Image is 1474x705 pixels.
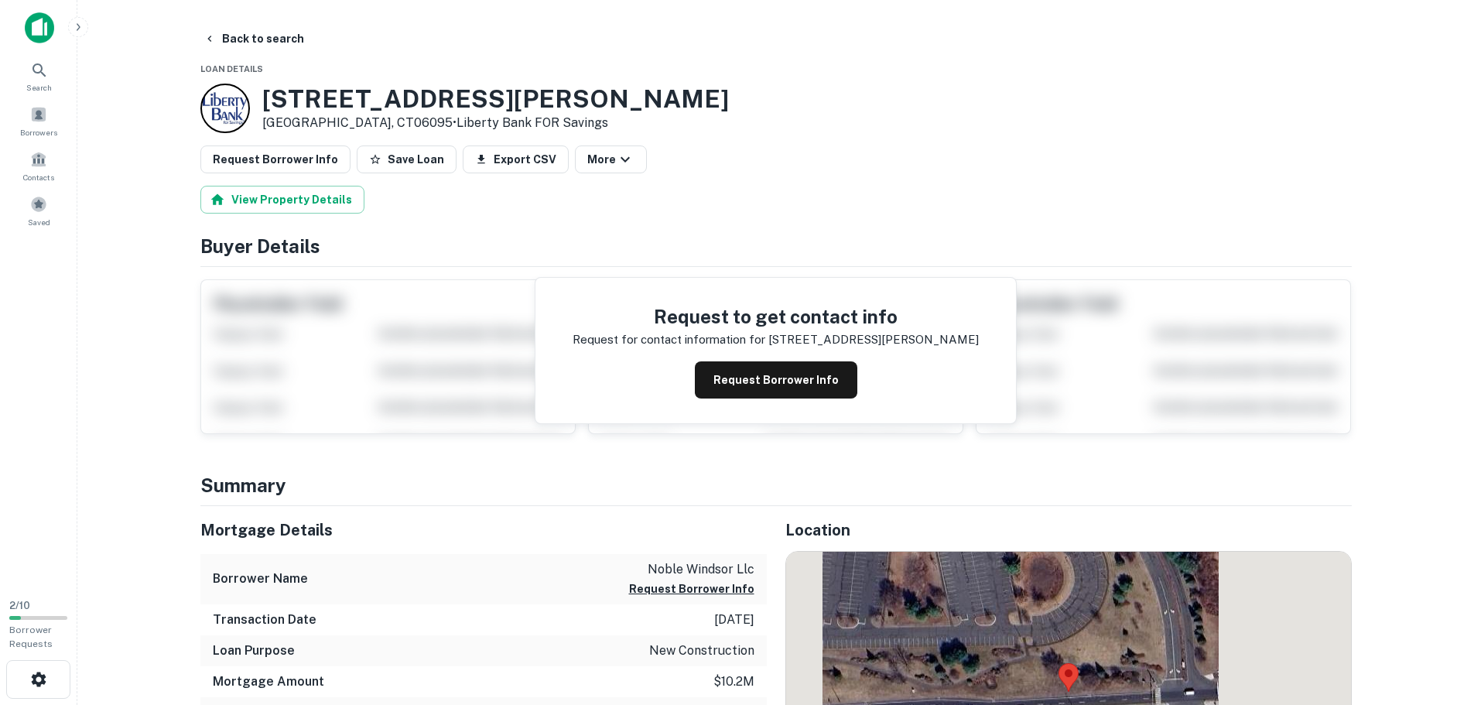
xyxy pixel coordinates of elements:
[573,330,765,349] p: Request for contact information for
[200,518,767,542] h5: Mortgage Details
[23,171,54,183] span: Contacts
[26,81,52,94] span: Search
[649,642,754,660] p: new construction
[200,186,364,214] button: View Property Details
[5,145,73,187] a: Contacts
[262,84,729,114] h3: [STREET_ADDRESS][PERSON_NAME]
[25,12,54,43] img: capitalize-icon.png
[785,518,1352,542] h5: Location
[714,611,754,629] p: [DATE]
[768,330,979,349] p: [STREET_ADDRESS][PERSON_NAME]
[197,25,310,53] button: Back to search
[357,145,457,173] button: Save Loan
[457,115,608,130] a: Liberty Bank FOR Savings
[695,361,857,399] button: Request Borrower Info
[1397,581,1474,655] iframe: Chat Widget
[9,600,30,611] span: 2 / 10
[713,672,754,691] p: $10.2m
[213,611,316,629] h6: Transaction Date
[213,672,324,691] h6: Mortgage Amount
[463,145,569,173] button: Export CSV
[200,145,351,173] button: Request Borrower Info
[200,64,263,74] span: Loan Details
[573,303,979,330] h4: Request to get contact info
[5,190,73,231] a: Saved
[262,114,729,132] p: [GEOGRAPHIC_DATA], CT06095 •
[213,642,295,660] h6: Loan Purpose
[9,625,53,649] span: Borrower Requests
[200,471,1352,499] h4: Summary
[629,580,754,598] button: Request Borrower Info
[5,55,73,97] a: Search
[28,216,50,228] span: Saved
[629,560,754,579] p: noble windsor llc
[200,232,1352,260] h4: Buyer Details
[575,145,647,173] button: More
[20,126,57,139] span: Borrowers
[5,100,73,142] a: Borrowers
[213,570,308,588] h6: Borrower Name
